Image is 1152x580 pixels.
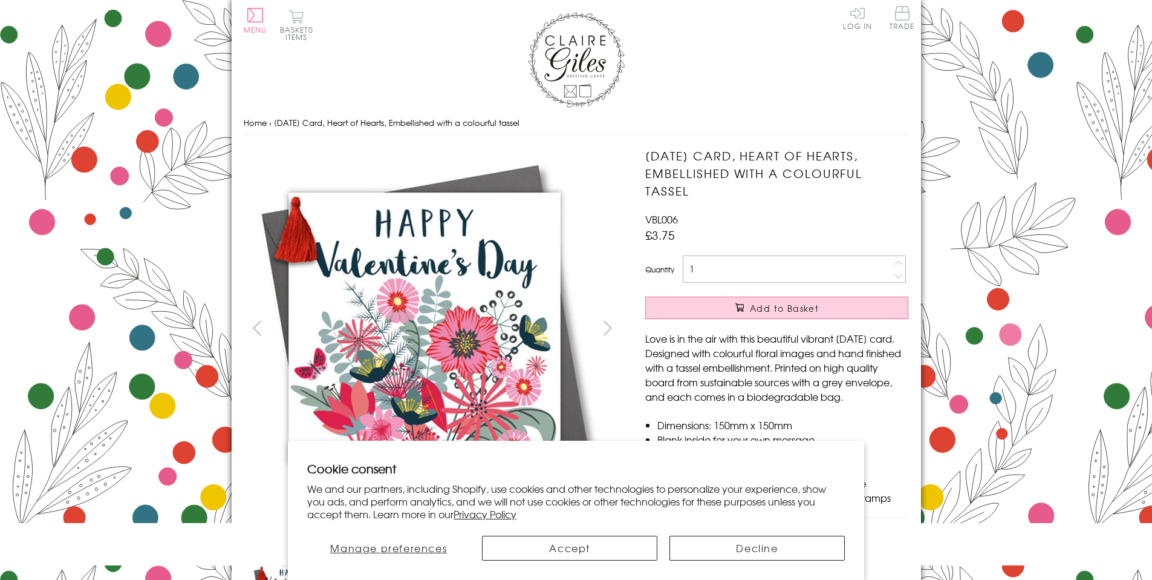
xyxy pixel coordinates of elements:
h1: [DATE] Card, Heart of Hearts, Embellished with a colourful tassel [645,147,908,199]
button: prev [244,314,271,341]
img: Claire Giles Greetings Cards [528,12,625,108]
button: Manage preferences [307,536,470,561]
a: Log In [843,6,872,30]
button: Add to Basket [645,297,908,319]
button: Menu [244,8,267,33]
span: £3.75 [645,226,675,243]
p: We and our partners, including Shopify, use cookies and other technologies to personalize your ex... [307,483,845,520]
p: Love is in the air with this beautiful vibrant [DATE] card. Designed with colourful floral images... [645,331,908,404]
span: 0 items [285,24,313,42]
label: Quantity [645,264,674,275]
li: Dimensions: 150mm x 150mm [657,418,908,432]
span: [DATE] Card, Heart of Hearts, Embellished with a colourful tassel [274,117,519,128]
span: Manage preferences [330,541,447,555]
a: Home [244,117,267,128]
img: Valentine's Day Card, Heart of Hearts, Embellished with a colourful tassel [243,147,606,510]
span: Menu [244,24,267,35]
li: Blank inside for your own message [657,432,908,447]
span: Add to Basket [750,302,819,314]
a: Trade [890,6,915,32]
span: VBL006 [645,212,678,226]
button: Basket0 items [280,10,313,41]
a: Privacy Policy [454,507,516,521]
span: Trade [890,6,915,30]
button: Accept [482,536,657,561]
nav: breadcrumbs [244,111,909,136]
h2: Cookie consent [307,460,845,477]
button: Decline [669,536,845,561]
img: Valentine's Day Card, Heart of Hearts, Embellished with a colourful tassel [621,147,984,510]
button: next [594,314,621,341]
span: › [269,117,272,128]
